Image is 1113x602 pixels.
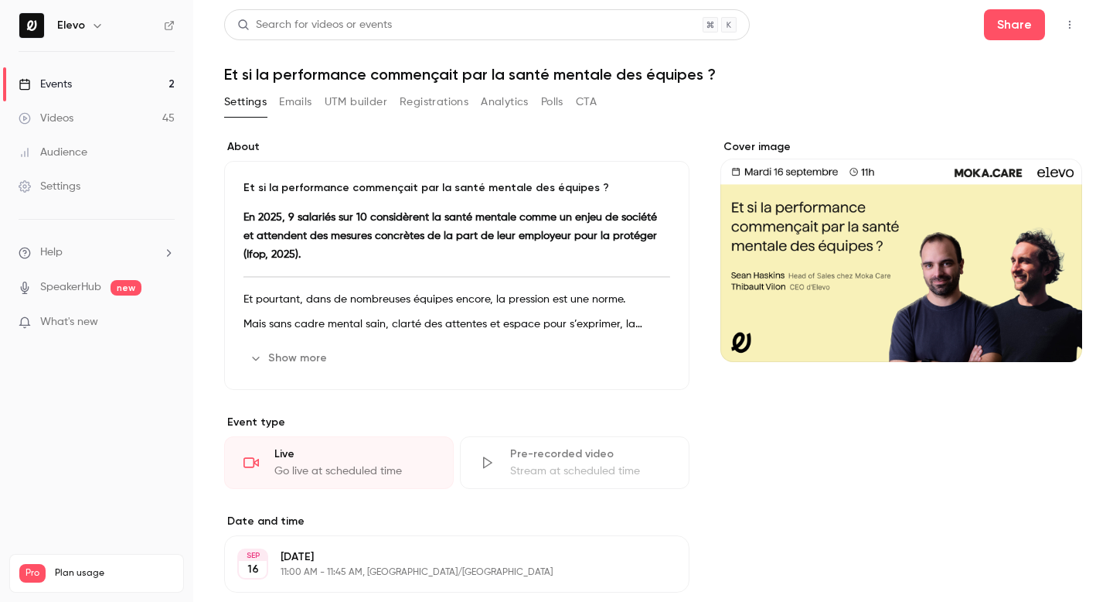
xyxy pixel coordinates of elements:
[243,315,670,333] p: Mais sans cadre mental sain, clarté des attentes et espace pour s’exprimer, la motivation s’effri...
[247,562,259,577] p: 16
[19,564,46,583] span: Pro
[237,17,392,33] div: Search for videos or events
[19,111,73,126] div: Videos
[510,446,670,462] div: Pre-recorded video
[40,245,63,261] span: Help
[19,13,44,38] img: Elevo
[40,314,98,330] span: What's new
[19,179,80,194] div: Settings
[243,346,336,371] button: Show more
[224,139,689,155] label: About
[576,90,597,115] button: CTA
[19,77,72,92] div: Events
[40,279,101,296] a: SpeakerHub
[156,316,175,330] iframe: Noticeable Trigger
[111,280,141,296] span: new
[279,90,311,115] button: Emails
[510,463,670,479] div: Stream at scheduled time
[274,446,434,462] div: Live
[19,145,87,160] div: Audience
[224,514,689,529] label: Date and time
[243,290,670,309] p: Et pourtant, dans de nombreuses équipes encore, la pression est une norme.
[224,90,267,115] button: Settings
[224,415,689,430] p: Event type
[224,436,454,489] div: LiveGo live at scheduled time
[460,436,689,489] div: Pre-recorded videoStream at scheduled time
[224,65,1082,84] h1: Et si la performance commençait par la santé mentale des équipes ?
[55,567,174,580] span: Plan usage
[720,139,1082,155] label: Cover image
[19,245,175,261] li: help-dropdown-opener
[984,9,1045,40] button: Share
[281,549,608,565] p: [DATE]
[274,463,434,479] div: Go live at scheduled time
[281,566,608,579] p: 11:00 AM - 11:45 AM, [GEOGRAPHIC_DATA]/[GEOGRAPHIC_DATA]
[541,90,563,115] button: Polls
[720,139,1082,362] section: Cover image
[400,90,468,115] button: Registrations
[239,550,267,561] div: SEP
[243,212,657,260] strong: En 2025, 9 salariés sur 10 considèrent la santé mentale comme un enjeu de société et attendent de...
[243,180,670,196] p: Et si la performance commençait par la santé mentale des équipes ?
[325,90,387,115] button: UTM builder
[57,18,85,33] h6: Elevo
[481,90,529,115] button: Analytics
